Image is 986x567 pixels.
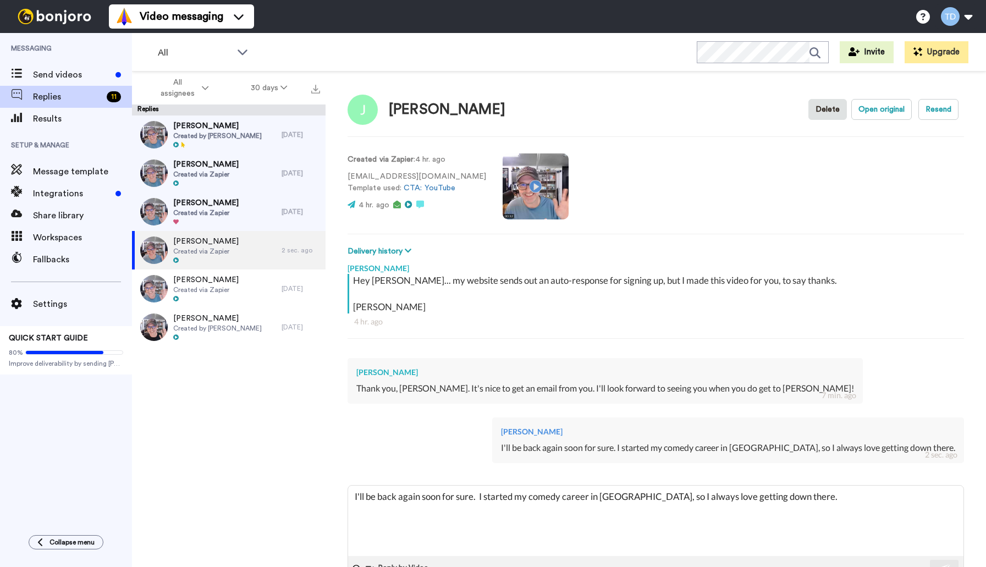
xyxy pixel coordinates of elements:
[348,171,486,194] p: [EMAIL_ADDRESS][DOMAIN_NAME] Template used:
[33,187,111,200] span: Integrations
[33,90,102,103] span: Replies
[33,68,111,81] span: Send videos
[404,184,455,192] a: CTA: YouTube
[359,201,389,209] span: 4 hr. ago
[918,99,959,120] button: Resend
[140,236,168,264] img: 49baaed5-1ca5-462c-9334-698b521c7df1-thumb.jpg
[132,115,326,154] a: [PERSON_NAME]Created by [PERSON_NAME][DATE]
[140,9,223,24] span: Video messaging
[311,85,320,93] img: export.svg
[348,156,414,163] strong: Created via Zapier
[348,486,963,556] textarea: To enrich screen reader interactions, please activate Accessibility in Grammarly extension settings
[115,8,133,25] img: vm-color.svg
[840,41,894,63] button: Invite
[282,169,320,178] div: [DATE]
[33,298,132,311] span: Settings
[173,170,239,179] span: Created via Zapier
[905,41,968,63] button: Upgrade
[140,159,168,187] img: 40aa9c5a-90c5-4615-a1ed-0366fd50ff4b-thumb.jpg
[173,197,239,208] span: [PERSON_NAME]
[348,95,378,125] img: Image of Jackie
[132,192,326,231] a: [PERSON_NAME]Created via Zapier[DATE]
[134,73,230,103] button: All assignees
[230,78,309,98] button: 30 days
[9,348,23,357] span: 80%
[33,209,132,222] span: Share library
[9,334,88,342] span: QUICK START GUIDE
[173,285,239,294] span: Created via Zapier
[348,154,486,166] p: : 4 hr. ago
[808,99,847,120] button: Delete
[140,313,168,341] img: 61ec62e2-6a8b-4135-9771-b657605d979e-thumb.jpg
[282,246,320,255] div: 2 sec. ago
[822,390,856,401] div: 7 min. ago
[173,120,262,131] span: [PERSON_NAME]
[13,9,96,24] img: bj-logo-header-white.svg
[140,198,168,225] img: cdae0bb9-3e7d-4703-8c86-bcb974893753-thumb.jpg
[132,231,326,269] a: [PERSON_NAME]Created via Zapier2 sec. ago
[356,367,854,378] div: [PERSON_NAME]
[389,102,505,118] div: [PERSON_NAME]
[308,80,323,96] button: Export all results that match these filters now.
[173,274,239,285] span: [PERSON_NAME]
[49,538,95,547] span: Collapse menu
[173,313,262,324] span: [PERSON_NAME]
[107,91,121,102] div: 11
[501,442,955,454] div: I'll be back again soon for sure. I started my comedy career in [GEOGRAPHIC_DATA], so I always lo...
[173,236,239,247] span: [PERSON_NAME]
[851,99,912,120] button: Open original
[155,77,200,99] span: All assignees
[132,308,326,346] a: [PERSON_NAME]Created by [PERSON_NAME][DATE]
[173,208,239,217] span: Created via Zapier
[501,426,955,437] div: [PERSON_NAME]
[282,130,320,139] div: [DATE]
[353,274,961,313] div: Hey [PERSON_NAME]... my website sends out an auto-response for signing up, but I made this video ...
[354,316,957,327] div: 4 hr. ago
[356,382,854,395] div: Thank you, [PERSON_NAME]. It's nice to get an email from you. I'll look forward to seeing you whe...
[158,46,232,59] span: All
[282,284,320,293] div: [DATE]
[33,253,132,266] span: Fallbacks
[348,245,415,257] button: Delivery history
[925,449,957,460] div: 2 sec. ago
[33,165,132,178] span: Message template
[348,257,964,274] div: [PERSON_NAME]
[132,104,326,115] div: Replies
[33,231,132,244] span: Workspaces
[173,159,239,170] span: [PERSON_NAME]
[9,359,123,368] span: Improve deliverability by sending [PERSON_NAME]’s from your own email
[140,275,168,302] img: fcf7204f-8d17-4723-b20c-064fdf39dcbb-thumb.jpg
[282,323,320,332] div: [DATE]
[33,112,132,125] span: Results
[173,131,262,140] span: Created by [PERSON_NAME]
[173,324,262,333] span: Created by [PERSON_NAME]
[132,269,326,308] a: [PERSON_NAME]Created via Zapier[DATE]
[282,207,320,216] div: [DATE]
[132,154,326,192] a: [PERSON_NAME]Created via Zapier[DATE]
[173,247,239,256] span: Created via Zapier
[29,535,103,549] button: Collapse menu
[140,121,168,148] img: a7d68b56-e0bb-4d7f-977f-419a89b518eb-thumb.jpg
